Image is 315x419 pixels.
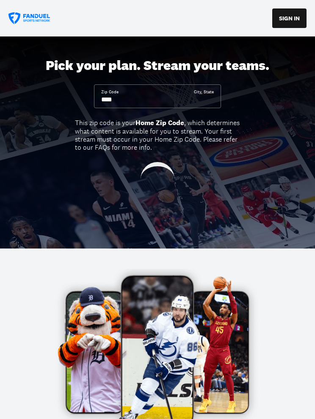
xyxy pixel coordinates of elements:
[135,118,184,127] b: Home Zip Code
[194,89,214,95] div: City, State
[75,119,240,151] div: This zip code is your , which determines what content is available for you to stream. Your first ...
[272,8,307,28] button: SIGN IN
[46,58,269,74] div: Pick your plan. Stream your teams.
[101,89,119,95] div: Zip Code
